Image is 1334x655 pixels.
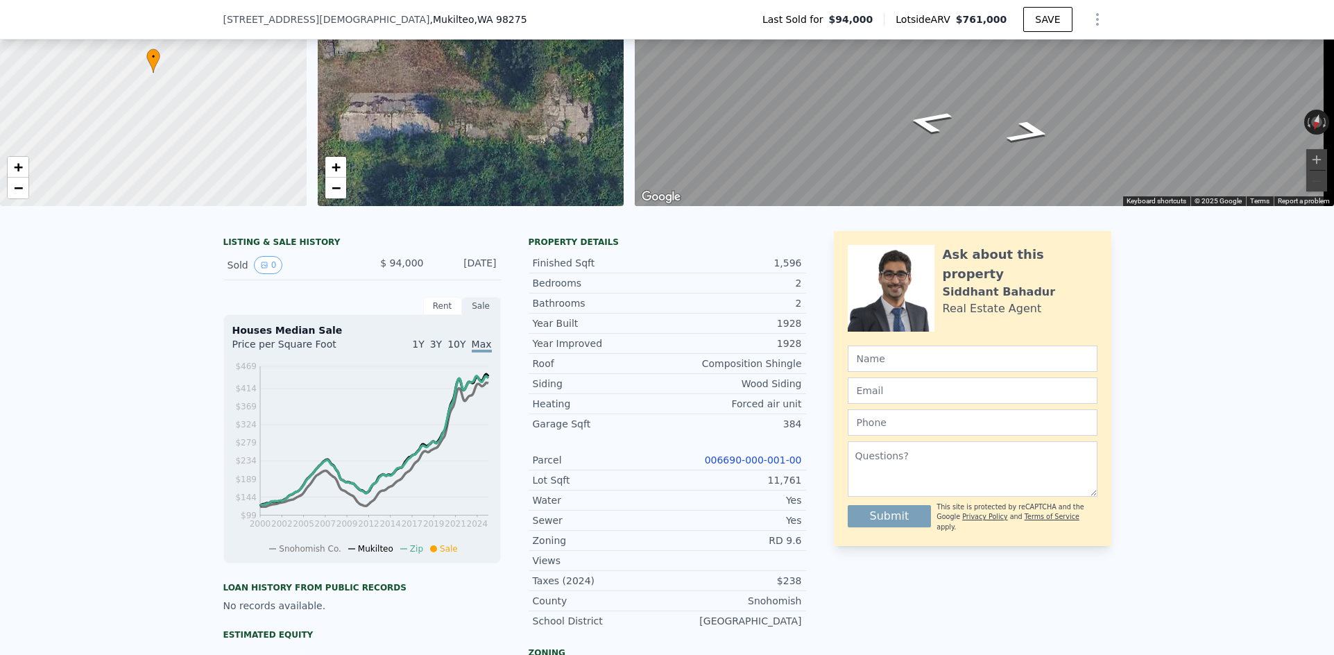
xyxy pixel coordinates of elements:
div: County [533,594,667,608]
div: Siddhant Bahadur [943,284,1056,300]
span: $ 94,000 [380,257,423,269]
button: Reset the view [1308,109,1325,136]
a: Privacy Policy [962,513,1007,520]
span: + [14,158,23,176]
div: Composition Shingle [667,357,802,371]
div: Water [533,493,667,507]
div: • [146,49,160,73]
div: This site is protected by reCAPTCHA and the Google and apply. [937,502,1097,532]
div: Taxes (2024) [533,574,667,588]
tspan: 2017 [401,519,422,529]
path: Go East, 80th St SW [888,105,972,139]
div: Forced air unit [667,397,802,411]
button: Zoom out [1306,171,1327,192]
tspan: $369 [235,402,257,411]
div: Sale [462,297,501,315]
button: SAVE [1023,7,1072,32]
div: Bathrooms [533,296,667,310]
div: Lot Sqft [533,473,667,487]
div: No records available. [223,599,501,613]
div: Year Improved [533,337,667,350]
input: Name [848,346,1097,372]
span: − [331,179,340,196]
div: LISTING & SALE HISTORY [223,237,501,250]
span: Last Sold for [762,12,829,26]
div: Year Built [533,316,667,330]
div: Sold [228,256,351,274]
a: Zoom in [325,157,346,178]
div: Garage Sqft [533,417,667,431]
tspan: 2021 [445,519,466,529]
tspan: $144 [235,493,257,502]
button: Keyboard shortcuts [1127,196,1186,206]
tspan: 2014 [379,519,401,529]
div: Yes [667,513,802,527]
div: Finished Sqft [533,256,667,270]
tspan: 2024 [466,519,488,529]
span: Sale [440,544,458,554]
div: 384 [667,417,802,431]
span: $94,000 [829,12,873,26]
span: Mukilteo [358,544,393,554]
button: Rotate counterclockwise [1304,110,1312,135]
button: View historical data [254,256,283,274]
img: Google [638,188,684,206]
div: Rent [423,297,462,315]
div: Bedrooms [533,276,667,290]
div: Siding [533,377,667,391]
div: Ask about this property [943,245,1097,284]
div: RD 9.6 [667,534,802,547]
div: Roof [533,357,667,371]
button: Submit [848,505,932,527]
div: Parcel [533,453,667,467]
tspan: $414 [235,384,257,393]
div: Loan history from public records [223,582,501,593]
div: 1,596 [667,256,802,270]
div: $238 [667,574,802,588]
tspan: 2009 [336,519,357,529]
tspan: $234 [235,456,257,466]
button: Rotate clockwise [1322,110,1330,135]
span: Zip [410,544,423,554]
span: , Mukilteo [430,12,527,26]
div: Zoning [533,534,667,547]
span: Snohomish Co. [279,544,341,554]
span: − [14,179,23,196]
div: Views [533,554,667,568]
tspan: $279 [235,438,257,448]
div: 1928 [667,337,802,350]
button: Zoom in [1306,149,1327,170]
div: Property details [529,237,806,248]
div: Estimated Equity [223,629,501,640]
span: 10Y [447,339,465,350]
div: 11,761 [667,473,802,487]
div: Heating [533,397,667,411]
tspan: 2000 [249,519,271,529]
span: , WA 98275 [474,14,527,25]
path: Go West, 80th St SW [987,115,1071,149]
div: [DATE] [435,256,497,274]
a: Terms (opens in new tab) [1250,197,1269,205]
span: $761,000 [956,14,1007,25]
tspan: 2007 [314,519,336,529]
div: Yes [667,493,802,507]
span: • [146,51,160,63]
span: + [331,158,340,176]
span: [STREET_ADDRESS][DEMOGRAPHIC_DATA] [223,12,430,26]
input: Email [848,377,1097,404]
div: School District [533,614,667,628]
div: 2 [667,296,802,310]
a: Zoom out [8,178,28,198]
span: Lotside ARV [896,12,955,26]
div: Snohomish [667,594,802,608]
div: 1928 [667,316,802,330]
a: Open this area in Google Maps (opens a new window) [638,188,684,206]
div: Sewer [533,513,667,527]
div: Houses Median Sale [232,323,492,337]
a: 006690-000-001-00 [705,454,802,466]
span: Max [472,339,492,352]
span: 1Y [412,339,424,350]
tspan: 2002 [271,519,293,529]
tspan: 2019 [422,519,444,529]
a: Zoom out [325,178,346,198]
